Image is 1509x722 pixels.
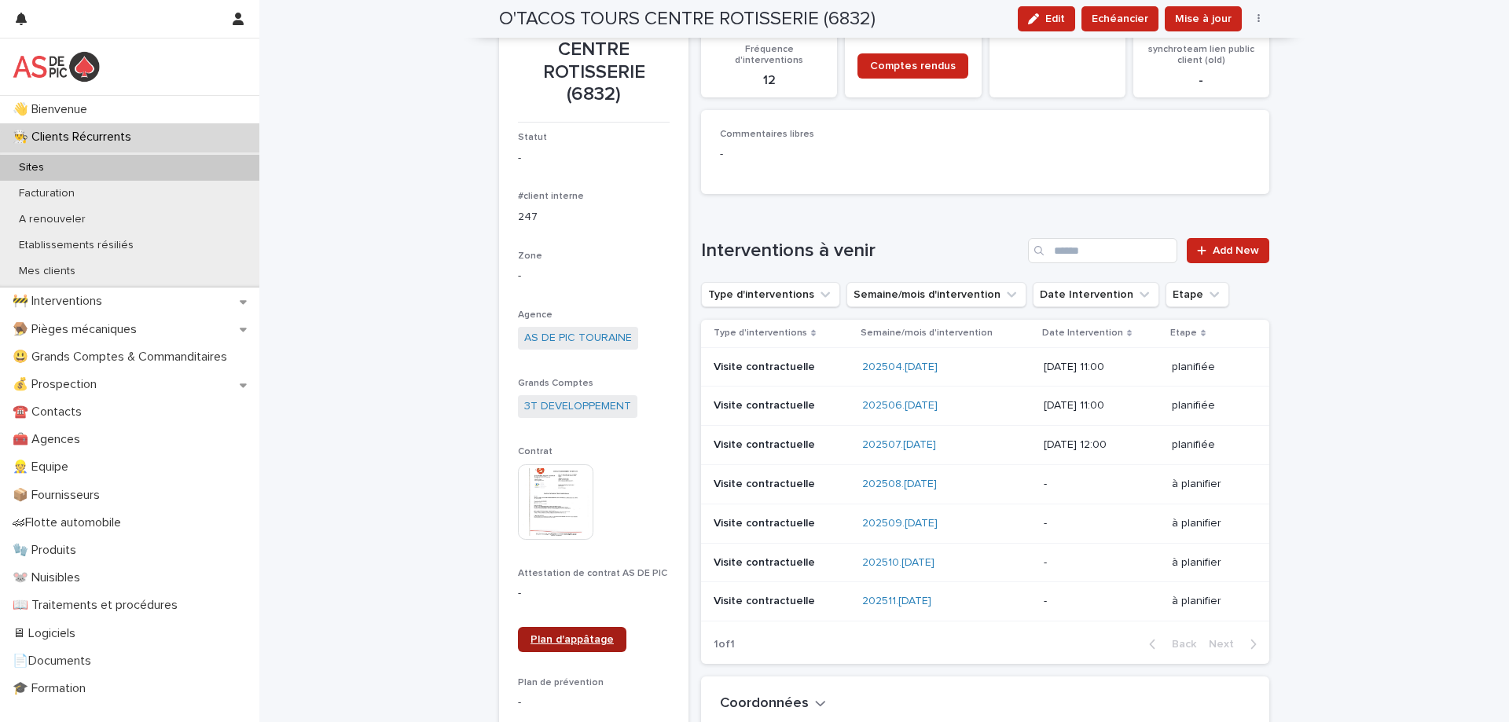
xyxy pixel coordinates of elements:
[6,405,94,420] p: ☎️ Contacts
[518,209,670,225] p: 247
[720,695,826,713] button: Coordonnées
[6,681,98,696] p: 🎓 Formation
[1044,361,1158,374] p: [DATE] 11:00
[524,398,631,415] a: 3T DEVELOPPEMENT
[701,464,1269,504] tr: Visite contractuelle202508.[DATE] -à planifier
[6,488,112,503] p: 📦 Fournisseurs
[701,504,1269,543] tr: Visite contractuelle202509.[DATE] -à planifier
[1081,6,1158,31] button: Echéancier
[6,598,190,613] p: 📖 Traitements et procédures
[518,569,667,578] span: Attestation de contrat AS DE PIC
[1166,282,1229,307] button: Etape
[701,387,1269,426] tr: Visite contractuelle202506.[DATE] [DATE] 11:00planifiée
[1044,517,1158,530] p: -
[6,265,88,278] p: Mes clients
[518,379,593,388] span: Grands Comptes
[714,517,850,530] p: Visite contractuelle
[862,595,931,608] a: 202511.[DATE]
[1044,438,1158,452] p: [DATE] 12:00
[518,695,670,711] p: -
[6,515,134,530] p: 🏎Flotte automobile
[1202,637,1269,651] button: Next
[720,695,809,713] h2: Coordonnées
[862,438,936,452] a: 202507.[DATE]
[518,447,553,456] span: Contrat
[1044,399,1158,412] p: [DATE] 11:00
[6,294,115,309] p: 🚧 Interventions
[846,282,1026,307] button: Semaine/mois d'intervention
[518,150,670,167] p: -
[1172,595,1244,608] p: à planifier
[1136,637,1202,651] button: Back
[1143,73,1260,88] p: -
[710,73,828,88] p: 12
[1045,13,1065,24] span: Edit
[1172,361,1244,374] p: planifiée
[6,626,88,641] p: 🖥 Logiciels
[701,347,1269,387] tr: Visite contractuelle202504.[DATE] [DATE] 11:00planifiée
[1209,639,1243,650] span: Next
[862,556,934,570] a: 202510.[DATE]
[1172,478,1244,491] p: à planifier
[518,268,670,284] p: -
[6,322,149,337] p: 🪤 Pièges mécaniques
[6,432,93,447] p: 🧰 Agences
[862,517,938,530] a: 202509.[DATE]
[862,361,938,374] a: 202504.[DATE]
[870,60,956,71] span: Comptes rendus
[862,399,938,412] a: 202506.[DATE]
[1042,324,1123,342] p: Date Intervention
[1172,517,1244,530] p: à planifier
[1044,556,1158,570] p: -
[714,399,850,412] p: Visite contractuelle
[6,102,100,117] p: 👋 Bienvenue
[6,213,98,226] p: A renouveler
[1092,11,1148,27] span: Echéancier
[714,478,850,491] p: Visite contractuelle
[720,146,1250,163] p: -
[6,570,93,585] p: 🐭 Nuisibles
[714,324,807,342] p: Type d'interventions
[6,187,87,200] p: Facturation
[6,460,81,475] p: 👷 Equipe
[714,438,850,452] p: Visite contractuelle
[1018,6,1075,31] button: Edit
[735,45,803,65] span: Fréquence d'interventions
[720,130,814,139] span: Commentaires libres
[714,361,850,374] p: Visite contractuelle
[6,543,89,558] p: 🧤 Produits
[518,310,553,320] span: Agence
[518,585,670,602] p: -
[518,678,604,687] span: Plan de prévention
[1175,11,1232,27] span: Mise à jour
[518,627,626,652] a: Plan d'appâtage
[6,654,104,669] p: 📄Documents
[701,543,1269,582] tr: Visite contractuelle202510.[DATE] -à planifier
[861,324,993,342] p: Semaine/mois d'intervention
[1044,595,1158,608] p: -
[1148,45,1254,65] span: synchroteam lien public client (old)
[1170,324,1197,342] p: Etape
[701,282,840,307] button: Type d'interventions
[13,51,100,82] img: yKcqic14S0S6KrLdrqO6
[714,556,850,570] p: Visite contractuelle
[1187,238,1269,263] a: Add New
[6,350,240,365] p: 😃 Grands Comptes & Commanditaires
[714,595,850,608] p: Visite contractuelle
[518,192,584,201] span: #client interne
[524,330,632,346] a: AS DE PIC TOURAINE
[518,16,670,106] p: O'TACOS TOURS CENTRE ROTISSERIE (6832)
[701,240,1022,262] h1: Interventions à venir
[531,634,614,645] span: Plan d'appâtage
[1044,478,1158,491] p: -
[499,8,876,31] h2: O'TACOS TOURS CENTRE ROTISSERIE (6832)
[857,53,968,79] a: Comptes rendus
[1172,399,1244,412] p: planifiée
[6,377,109,392] p: 💰 Prospection
[701,625,747,664] p: 1 of 1
[1028,238,1177,263] input: Search
[862,478,937,491] a: 202508.[DATE]
[518,133,547,142] span: Statut
[1172,556,1244,570] p: à planifier
[701,582,1269,621] tr: Visite contractuelle202511.[DATE] -à planifier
